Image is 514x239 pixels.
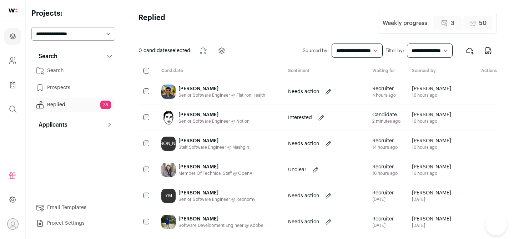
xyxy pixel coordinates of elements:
div: [PERSON_NAME] [161,137,176,151]
a: Replied35 [31,98,115,112]
div: [PERSON_NAME] [178,215,263,223]
div: [DATE] [372,223,394,228]
div: 14 hours ago [372,144,398,150]
div: Sourced by [406,68,457,75]
div: Waiting for [367,68,406,75]
span: selected: [138,47,192,54]
span: [PERSON_NAME] [412,85,451,92]
p: Needs action [288,218,319,225]
div: Senior Software Engineer @ Notion [178,118,250,124]
a: Search [31,63,115,78]
div: 4 hours ago [372,92,396,98]
button: Applicants [31,118,115,132]
div: [PERSON_NAME] [178,163,253,171]
h2: Projects: [31,9,115,19]
span: Recruiter [372,137,398,144]
p: Needs action [288,88,319,95]
p: Needs action [288,192,319,199]
span: 16 hours ago [412,171,451,176]
div: Weekly progress [383,19,427,27]
span: [PERSON_NAME] [412,163,451,171]
a: Email Templates [31,200,115,215]
span: 3 [451,19,454,27]
span: Recruiter [372,163,398,171]
span: Candidate [372,111,400,118]
a: Company Lists [4,76,21,93]
p: Search [34,52,57,61]
label: Filter by: [385,48,404,54]
p: Applicants [34,121,67,129]
a: Project Settings [31,216,115,230]
div: Actions [457,68,497,75]
span: Recruiter [372,189,394,197]
div: Member Of Technical Staff @ OpenAI [178,171,253,176]
div: Software Development Engineer @ Adobe [178,223,263,228]
span: [DATE] [412,223,451,228]
img: 5aacded2775a05e449f8b871cfeec4ad2be071aaba09de9c6daf864bc8bb10ac [161,85,176,99]
img: 265c598ab5f914b9d68885a26edecfa4b7941505870070d16c3e063029454ae0.jpg [161,111,176,125]
h1: Replied [138,13,165,34]
span: 16 hours ago [412,144,451,150]
div: Candidate [156,68,282,75]
span: [DATE] [412,197,451,202]
span: 50 [479,19,487,27]
div: [DATE] [372,197,394,202]
div: YM [161,189,176,203]
a: Projects [4,28,21,45]
div: [PERSON_NAME] [178,85,265,92]
label: Sourced by: [303,48,329,54]
img: 01d87449c0a719be0188c8819713345eb2971d527c8de5e0e78e623cef462c2f.jpg [161,215,176,229]
div: [PERSON_NAME] [178,111,250,118]
div: Staff Software Engineer @ Mashgin [178,144,249,150]
span: Recruiter [372,85,396,92]
button: Open dropdown [7,218,19,230]
button: Search [31,49,115,63]
span: [PERSON_NAME] [412,215,451,223]
span: [PERSON_NAME] [412,111,451,118]
p: Interested [288,114,312,121]
div: Sentiment [282,68,367,75]
iframe: Help Scout Beacon - Open [485,214,507,235]
button: Export to CSV [480,42,497,59]
div: [PERSON_NAME] [178,137,249,144]
div: Senior Software Engineer @ Reonomy [178,197,255,202]
p: Unclear [288,166,306,173]
img: wellfound-shorthand-0d5821cbd27db2630d0214b213865d53afaa358527fdda9d0ea32b1df1b89c2c.svg [9,9,17,12]
p: Needs action [288,140,319,147]
img: ca6f8db8cba13ac7290b7f7043e0f1f2268d0dad6fbd84df56c94a00ab71ba40.jpg [161,163,176,177]
a: Company and ATS Settings [4,52,21,69]
span: [PERSON_NAME] [412,189,451,197]
span: 35 [100,101,111,109]
div: 16 hours ago [372,171,398,176]
div: 2 minutes ago [372,118,400,124]
span: 16 hours ago [412,118,451,124]
span: Recruiter [372,215,394,223]
div: Senior Software Engineer @ Flatiron Health [178,92,265,98]
div: [PERSON_NAME] [178,189,255,197]
button: Export to ATS [461,42,478,59]
a: Prospects [31,81,115,95]
span: [PERSON_NAME] [412,137,451,144]
span: 16 hours ago [412,92,451,98]
span: 0 candidates [138,48,170,53]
